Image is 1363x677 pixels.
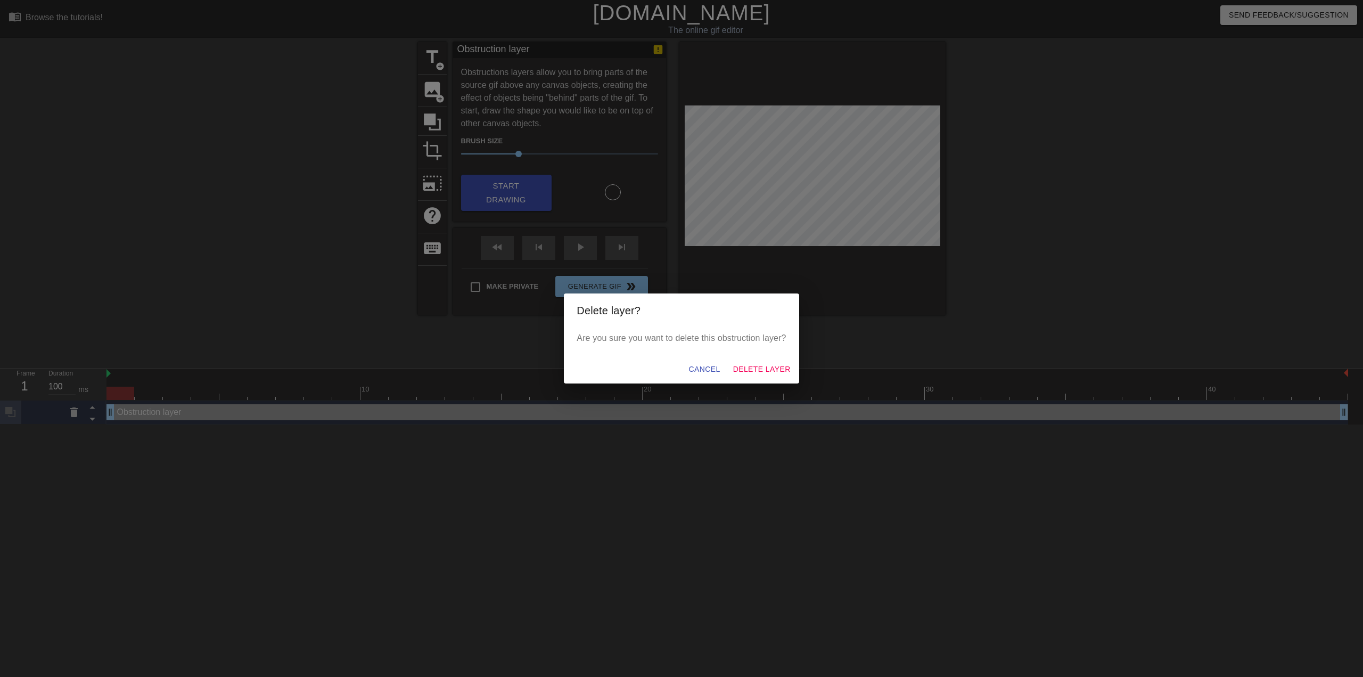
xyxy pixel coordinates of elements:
[577,332,786,345] p: Are you sure you want to delete this obstruction layer?
[688,363,720,376] span: Cancel
[733,363,791,376] span: Delete Layer
[684,360,724,379] button: Cancel
[729,360,795,379] button: Delete Layer
[577,302,786,319] h2: Delete layer?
